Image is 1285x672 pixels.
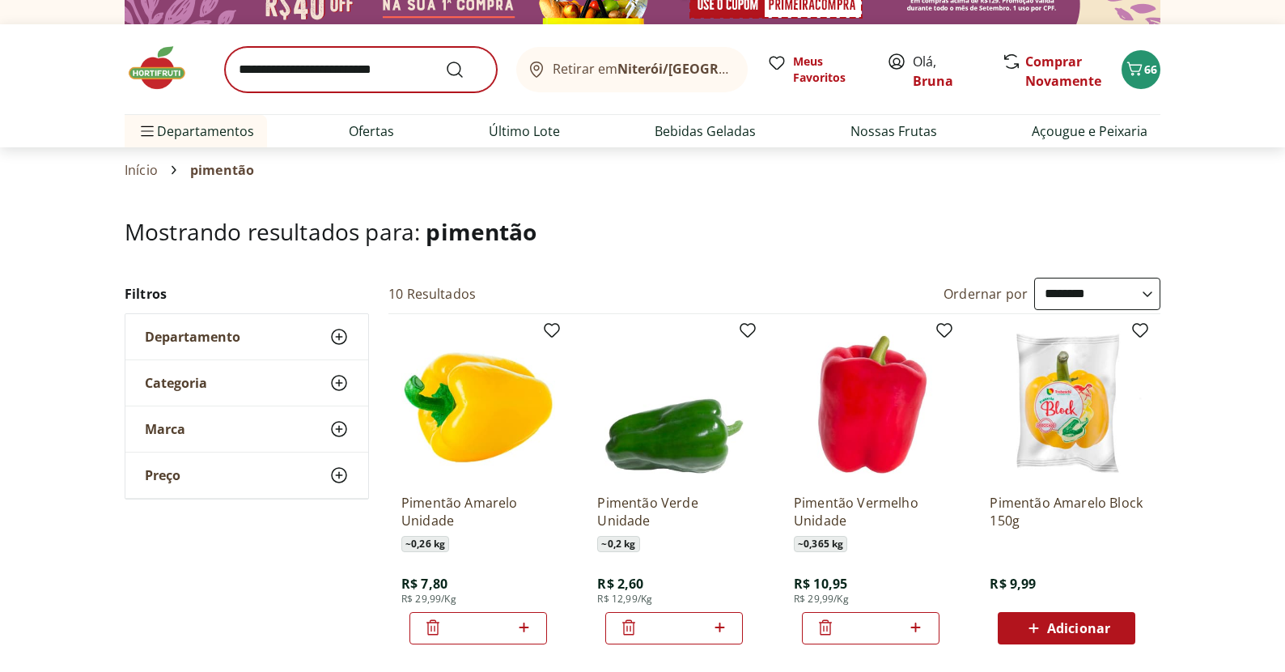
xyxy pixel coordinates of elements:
a: Último Lote [489,121,560,141]
span: Olá, [913,52,985,91]
a: Pimentão Amarelo Unidade [401,494,555,530]
a: Pimentão Amarelo Block 150g [990,494,1143,530]
button: Marca [125,406,368,452]
span: 66 [1144,62,1157,77]
button: Departamento [125,314,368,359]
button: Retirar emNiterói/[GEOGRAPHIC_DATA] [516,47,748,92]
button: Menu [138,112,157,151]
a: Nossas Frutas [850,121,937,141]
img: Pimentão Vermelho Unidade [794,327,948,481]
img: Hortifruti [125,44,206,92]
span: pimentão [190,163,254,177]
span: Departamentos [138,112,254,151]
span: Retirar em [553,62,732,76]
a: Bebidas Geladas [655,121,756,141]
input: search [225,47,497,92]
button: Adicionar [998,612,1135,644]
span: R$ 10,95 [794,575,847,593]
span: R$ 7,80 [401,575,447,593]
span: Meus Favoritos [793,53,867,86]
span: R$ 12,99/Kg [597,593,652,606]
span: ~ 0,26 kg [401,536,449,552]
span: Marca [145,421,185,437]
img: Pimentão Verde Unidade [597,327,751,481]
a: Comprar Novamente [1025,53,1101,90]
a: Início [125,163,158,177]
span: R$ 2,60 [597,575,643,593]
a: Meus Favoritos [767,53,867,86]
span: R$ 9,99 [990,575,1036,593]
img: Pimentão Amarelo Unidade [401,327,555,481]
span: Adicionar [1047,622,1110,635]
h2: 10 Resultados [388,285,476,303]
a: Bruna [913,72,953,90]
a: Pimentão Verde Unidade [597,494,751,530]
button: Submit Search [445,60,484,79]
a: Ofertas [349,121,394,141]
span: ~ 0,365 kg [794,536,847,552]
span: R$ 29,99/Kg [401,593,456,606]
span: Preço [145,467,180,483]
a: Açougue e Peixaria [1032,121,1147,141]
span: R$ 29,99/Kg [794,593,849,606]
img: Pimentão Amarelo Block 150g [990,327,1143,481]
span: ~ 0,2 kg [597,536,639,552]
b: Niterói/[GEOGRAPHIC_DATA] [617,60,802,78]
span: pimentão [426,216,536,247]
h2: Filtros [125,278,369,310]
span: Departamento [145,329,240,345]
button: Categoria [125,360,368,406]
label: Ordernar por [944,285,1028,303]
button: Carrinho [1122,50,1160,89]
h1: Mostrando resultados para: [125,219,1160,245]
a: Pimentão Vermelho Unidade [794,494,948,530]
span: Categoria [145,375,207,391]
button: Preço [125,453,368,498]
